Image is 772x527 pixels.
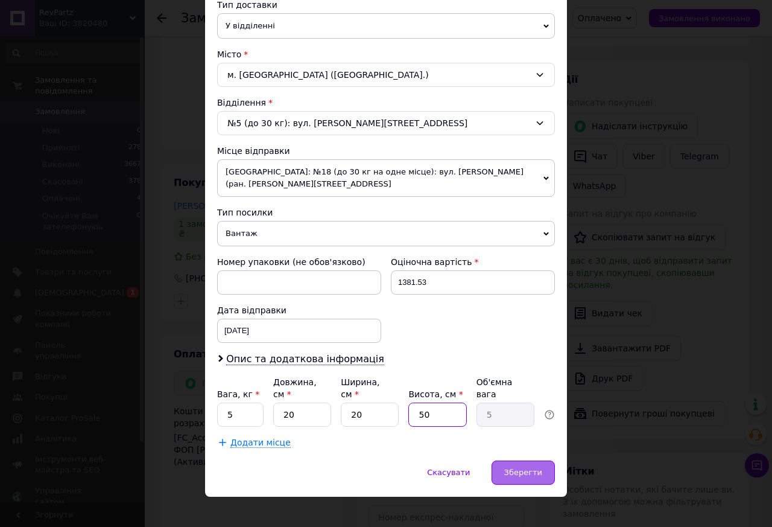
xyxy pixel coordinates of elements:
div: Об'ємна вага [476,376,534,400]
div: Оціночна вартість [391,256,555,268]
span: У відділенні [217,13,555,39]
span: Зберегти [504,468,542,477]
div: м. [GEOGRAPHIC_DATA] ([GEOGRAPHIC_DATA].) [217,63,555,87]
div: Номер упаковки (не обов'язково) [217,256,381,268]
span: Скасувати [427,468,470,477]
span: Місце відправки [217,146,290,156]
div: Відділення [217,97,555,109]
label: Вага, кг [217,389,259,399]
label: Висота, см [408,389,463,399]
div: Місто [217,48,555,60]
div: №5 (до 30 кг): вул. [PERSON_NAME][STREET_ADDRESS] [217,111,555,135]
span: [GEOGRAPHIC_DATA]: №18 (до 30 кг на одне місце): вул. [PERSON_NAME] (ран. [PERSON_NAME][STREET_AD... [217,159,555,197]
span: Вантаж [217,221,555,246]
span: Опис та додаткова інформація [226,353,384,365]
span: Додати місце [230,438,291,448]
label: Довжина, см [273,377,317,399]
label: Ширина, см [341,377,379,399]
div: Дата відправки [217,304,381,316]
span: Тип посилки [217,208,273,217]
